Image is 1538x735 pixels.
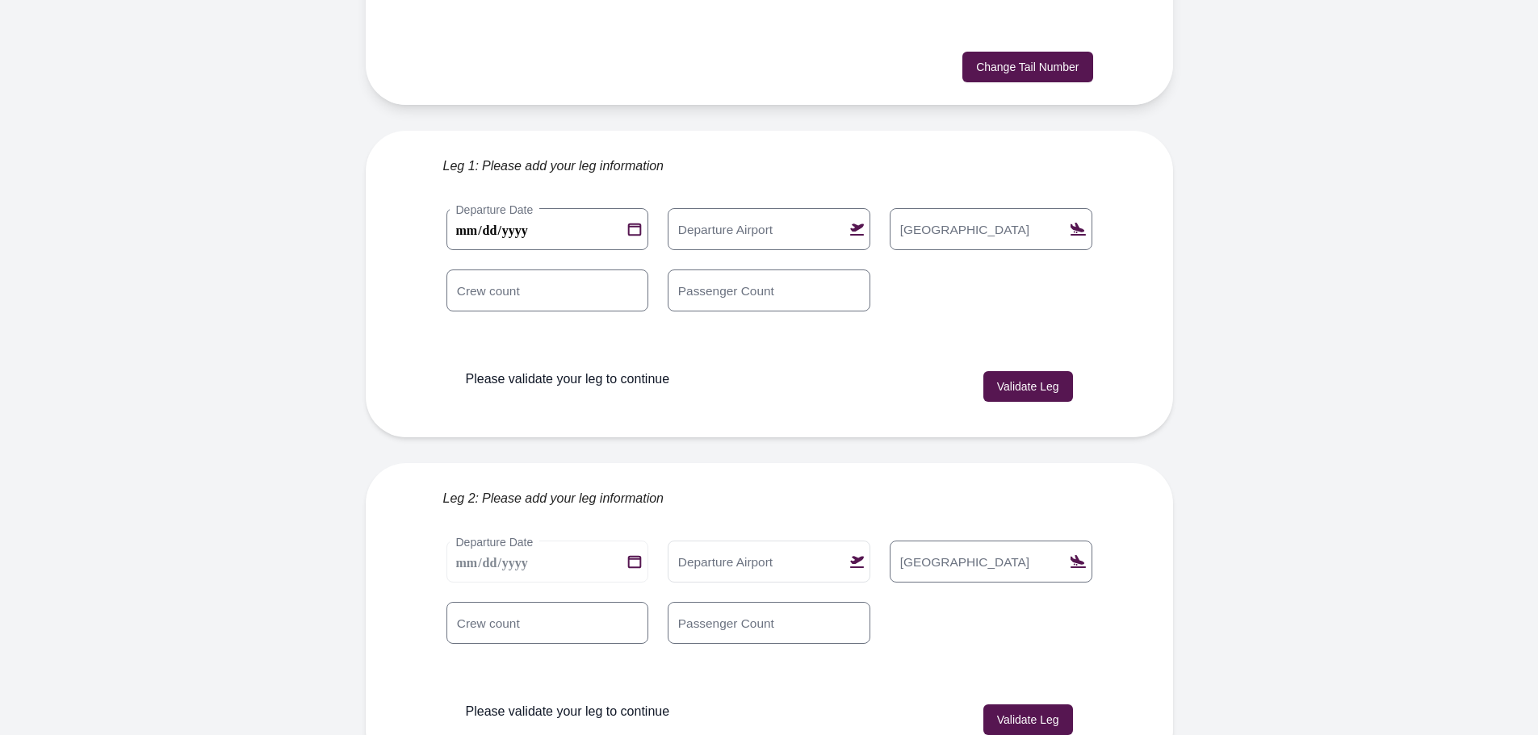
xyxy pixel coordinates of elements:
[482,157,664,176] span: Please add your leg information
[443,489,479,508] span: Leg 2:
[983,704,1073,735] button: Validate Leg
[450,614,526,632] label: Crew count
[893,553,1037,570] label: [GEOGRAPHIC_DATA]
[962,52,1092,82] button: Change Tail Number
[893,220,1037,238] label: [GEOGRAPHIC_DATA]
[671,282,782,299] label: Passenger Count
[450,534,540,550] label: Departure Date
[983,371,1073,402] button: Validate Leg
[450,202,540,218] label: Departure Date
[450,282,526,299] label: Crew count
[466,702,670,721] p: Please validate your leg to continue
[671,614,782,632] label: Passenger Count
[443,157,479,176] span: Leg 1:
[482,489,664,508] span: Please add your leg information
[671,553,780,570] label: Departure Airport
[671,220,780,238] label: Departure Airport
[466,370,670,389] p: Please validate your leg to continue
